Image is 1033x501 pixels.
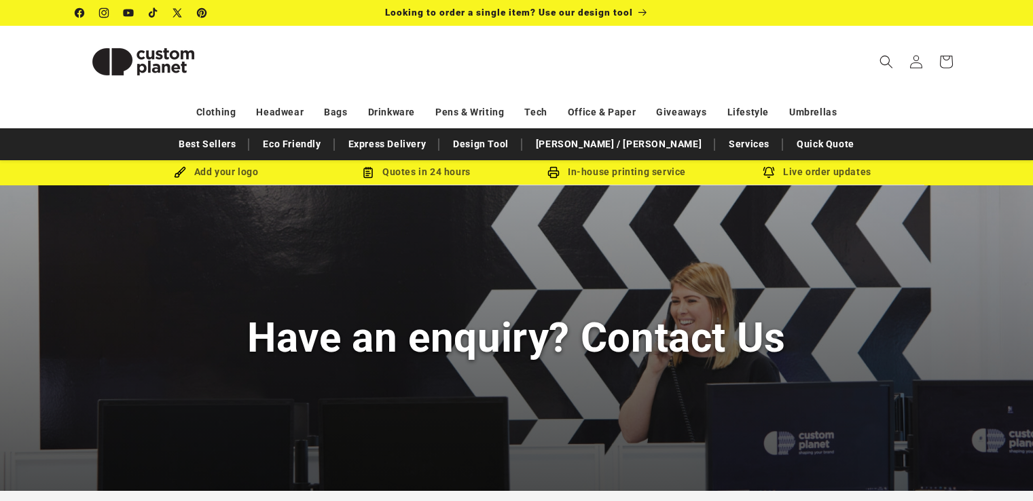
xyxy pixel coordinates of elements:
[789,100,837,124] a: Umbrellas
[116,164,316,181] div: Add your logo
[256,100,304,124] a: Headwear
[247,312,786,364] h1: Have an enquiry? Contact Us
[75,31,211,92] img: Custom Planet
[324,100,347,124] a: Bags
[385,7,633,18] span: Looking to order a single item? Use our design tool
[362,166,374,179] img: Order Updates Icon
[517,164,717,181] div: In-house printing service
[446,132,515,156] a: Design Tool
[965,436,1033,501] iframe: Chat Widget
[656,100,706,124] a: Giveaways
[316,164,517,181] div: Quotes in 24 hours
[174,166,186,179] img: Brush Icon
[172,132,242,156] a: Best Sellers
[722,132,776,156] a: Services
[256,132,327,156] a: Eco Friendly
[727,100,769,124] a: Lifestyle
[717,164,918,181] div: Live order updates
[435,100,504,124] a: Pens & Writing
[568,100,636,124] a: Office & Paper
[70,26,216,97] a: Custom Planet
[763,166,775,179] img: Order updates
[524,100,547,124] a: Tech
[547,166,560,179] img: In-house printing
[529,132,708,156] a: [PERSON_NAME] / [PERSON_NAME]
[790,132,861,156] a: Quick Quote
[368,100,415,124] a: Drinkware
[871,47,901,77] summary: Search
[196,100,236,124] a: Clothing
[342,132,433,156] a: Express Delivery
